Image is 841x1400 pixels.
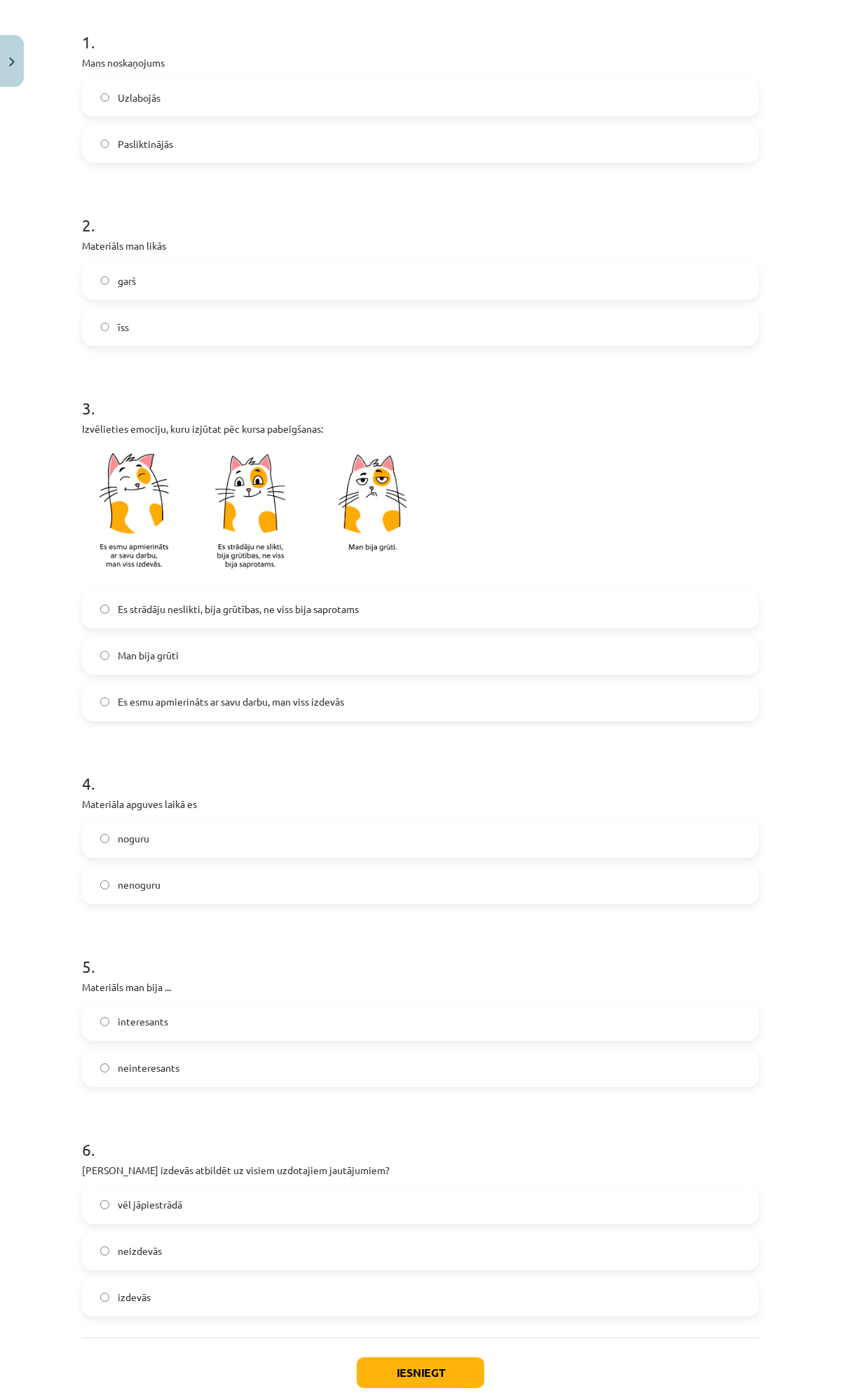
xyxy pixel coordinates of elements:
[100,1200,109,1209] input: vēl jāpiestrādā
[100,1246,109,1256] input: neizdevās
[118,602,359,617] span: Es strādāju neslikti, bija grūtības, ne viss bija saprotams
[82,8,759,51] h1: 1 .
[118,831,149,846] span: noguru
[82,374,759,417] h1: 3 .
[357,1357,484,1388] button: Iesniegt
[100,880,109,889] input: nenoguru
[118,274,136,288] span: garš
[82,238,759,253] p: Materiāls man likās
[100,1293,109,1302] input: izdevās
[100,1063,109,1072] input: neinteresants
[118,137,173,152] span: Pasliktinājās
[82,55,759,70] p: Mans noskaņojums
[118,1244,162,1258] span: neizdevās
[82,191,759,234] h1: 2 .
[100,93,109,102] input: Uzlabojās
[118,1061,179,1075] span: neinteresants
[100,697,109,706] input: Es esmu apmierināts ar savu darbu, man viss izdevās
[118,90,160,105] span: Uzlabojās
[82,1115,759,1159] h1: 6 .
[82,422,759,436] p: Izvēlieties emociju, kuru izjūtat pēc kursa pabeigšanas:
[82,749,759,793] h1: 4 .
[100,605,109,614] input: Es strādāju neslikti, bija grūtības, ne viss bija saprotams
[82,932,759,976] h1: 5 .
[100,323,109,332] input: īss
[100,276,109,285] input: garš
[82,1163,759,1178] p: [PERSON_NAME] izdevās atbildēt uz visiem uzdotajiem jautājumiem?
[118,648,179,663] span: Man bija grūti
[118,877,160,892] span: nenoguru
[118,1197,182,1212] span: vēl jāpiestrādā
[118,694,344,709] span: Es esmu apmierināts ar savu darbu, man viss izdevās
[118,1290,151,1305] span: izdevās
[100,140,109,149] input: Pasliktinājās
[100,1017,109,1026] input: interesants
[118,320,129,335] span: īss
[9,58,15,67] img: icon-close-lesson-0947bae3869378f0d4975bcd49f059093ad1ed9edebbc8119c70593378902aed.svg
[100,651,109,660] input: Man bija grūti
[82,980,759,995] p: Materiāls man bija ...
[118,1014,168,1029] span: interesants
[82,797,759,812] p: Materiāla apguves laikā es
[100,834,109,843] input: noguru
